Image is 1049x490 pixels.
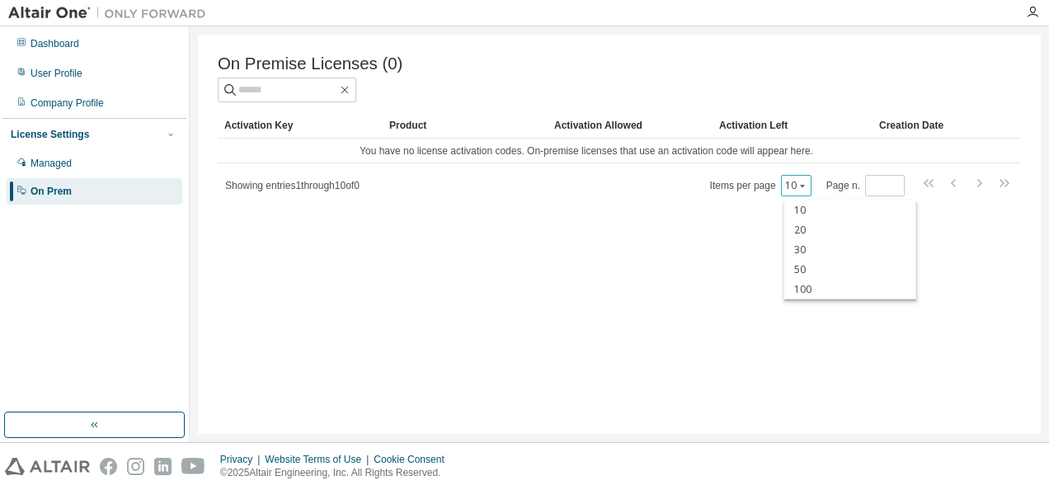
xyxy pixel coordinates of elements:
img: linkedin.svg [154,458,172,475]
span: On Premise Licenses (0) [218,54,402,73]
img: youtube.svg [181,458,205,475]
img: Altair One [8,5,214,21]
button: 10 [785,179,807,192]
div: Company Profile [31,97,104,110]
span: Showing entries 1 through 10 of 0 [225,180,360,191]
span: Page n. [826,175,905,196]
div: License Settings [11,128,89,141]
div: Website Terms of Use [265,453,374,466]
div: 30 [784,240,916,260]
div: Activation Allowed [554,112,706,139]
div: 100 [784,280,916,299]
div: Creation Date [879,112,948,139]
div: User Profile [31,67,82,80]
td: You have no license activation codes. On-premise licenses that use an activation code will appear... [218,139,955,163]
div: Managed [31,157,72,170]
div: Dashboard [31,37,79,50]
img: instagram.svg [127,458,144,475]
div: Product [389,112,541,139]
img: altair_logo.svg [5,458,90,475]
span: Items per page [710,175,811,196]
div: Privacy [220,453,265,466]
div: 10 [784,200,916,220]
img: facebook.svg [100,458,117,475]
div: 20 [784,220,916,240]
div: 50 [784,260,916,280]
div: Activation Key [224,112,376,139]
div: Activation Left [719,112,866,139]
p: © 2025 Altair Engineering, Inc. All Rights Reserved. [220,466,454,480]
div: Cookie Consent [374,453,454,466]
div: On Prem [31,185,72,198]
